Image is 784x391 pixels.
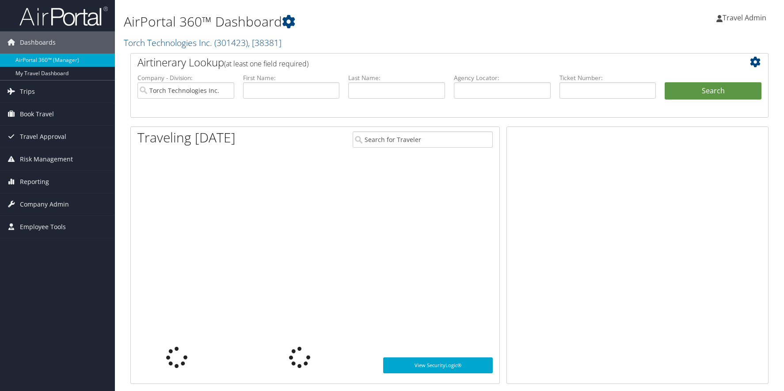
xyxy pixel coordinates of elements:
span: Reporting [20,171,49,193]
span: Travel Approval [20,126,66,148]
label: Last Name: [348,73,445,82]
span: (at least one field required) [224,59,308,69]
span: Dashboards [20,31,56,54]
h1: AirPortal 360™ Dashboard [124,12,558,31]
span: Company Admin [20,193,69,215]
label: Agency Locator: [454,73,551,82]
img: airportal-logo.png [19,6,108,27]
span: , [ 38381 ] [248,37,282,49]
span: Trips [20,80,35,103]
h2: Airtinerary Lookup [137,55,708,70]
h1: Traveling [DATE] [137,128,236,147]
span: Travel Admin [723,13,766,23]
span: Risk Management [20,148,73,170]
a: Torch Technologies Inc. [124,37,282,49]
span: Book Travel [20,103,54,125]
label: Ticket Number: [559,73,656,82]
label: Company - Division: [137,73,234,82]
span: ( 301423 ) [214,37,248,49]
button: Search [665,82,761,100]
input: Search for Traveler [353,131,493,148]
label: First Name: [243,73,340,82]
a: Travel Admin [716,4,775,31]
span: Employee Tools [20,216,66,238]
a: View SecurityLogic® [383,357,493,373]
